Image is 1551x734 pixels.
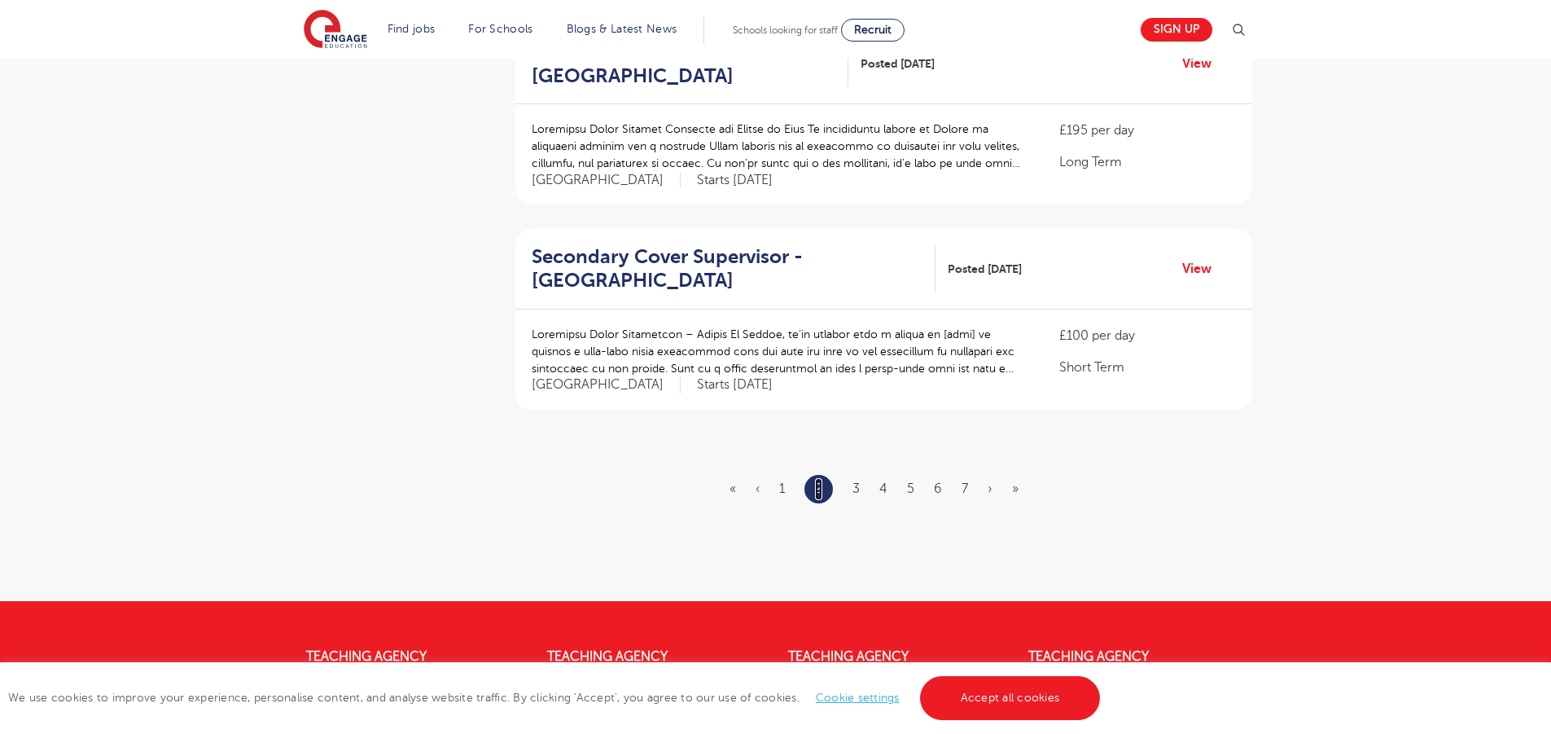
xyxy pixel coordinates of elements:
[988,481,992,496] a: Next
[532,172,681,189] span: [GEOGRAPHIC_DATA]
[788,649,920,677] a: Teaching Agency [GEOGRAPHIC_DATA]
[779,481,785,496] a: 1
[532,41,835,88] h2: Maths Teacher - [GEOGRAPHIC_DATA]
[815,478,822,499] a: 2
[697,172,773,189] p: Starts [DATE]
[920,676,1101,720] a: Accept all cookies
[861,55,935,73] span: Posted [DATE]
[1141,18,1212,42] a: Sign up
[1182,53,1224,74] a: View
[1059,358,1235,377] p: Short Term
[547,649,679,677] a: Teaching Agency [GEOGRAPHIC_DATA]
[532,41,848,88] a: Maths Teacher - [GEOGRAPHIC_DATA]
[756,481,760,496] a: Previous
[304,10,367,51] img: Engage Education
[1059,152,1235,172] p: Long Term
[306,649,438,677] a: Teaching Agency [GEOGRAPHIC_DATA]
[532,121,1027,172] p: Loremipsu Dolor Sitamet Consecte adi Elitse do Eius Te incididuntu labore et Dolore ma aliquaeni ...
[962,481,968,496] a: 7
[468,23,532,35] a: For Schools
[697,376,773,393] p: Starts [DATE]
[854,24,892,36] span: Recruit
[1059,121,1235,140] p: £195 per day
[907,481,914,496] a: 5
[816,692,900,704] a: Cookie settings
[1028,649,1160,677] a: Teaching Agency [GEOGRAPHIC_DATA]
[1012,481,1019,496] a: Last
[841,19,905,42] a: Recruit
[532,245,922,292] h2: Secondary Cover Supervisor - [GEOGRAPHIC_DATA]
[1059,326,1235,345] p: £100 per day
[948,261,1022,278] span: Posted [DATE]
[388,23,436,35] a: Find jobs
[567,23,677,35] a: Blogs & Latest News
[729,481,736,496] a: First
[934,481,942,496] a: 6
[879,481,887,496] a: 4
[8,692,1104,704] span: We use cookies to improve your experience, personalise content, and analyse website traffic. By c...
[852,481,860,496] a: 3
[733,24,838,36] span: Schools looking for staff
[532,245,935,292] a: Secondary Cover Supervisor - [GEOGRAPHIC_DATA]
[532,326,1027,377] p: Loremipsu Dolor Sitametcon – Adipis El Seddoe, te’in utlabor etdo m aliqua en [admi] ve quisnos e...
[1182,258,1224,279] a: View
[532,376,681,393] span: [GEOGRAPHIC_DATA]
